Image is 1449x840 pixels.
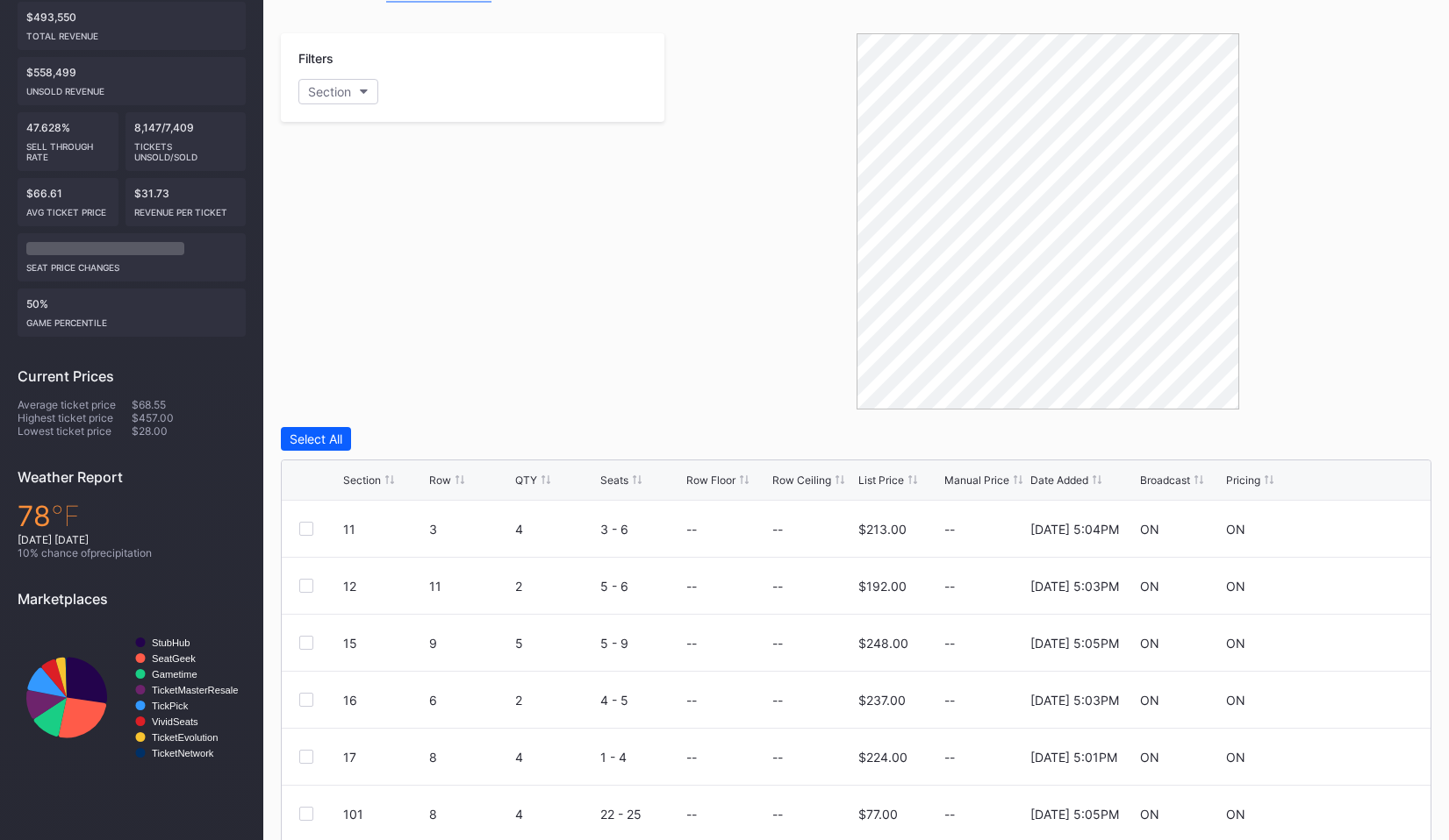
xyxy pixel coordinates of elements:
[429,636,511,651] div: 9
[1140,750,1159,765] div: ON
[515,750,597,765] div: 4
[1140,579,1159,594] div: ON
[298,79,378,104] button: Section
[772,636,783,651] div: --
[772,522,783,537] div: --
[1140,807,1159,822] div: ON
[1030,693,1119,708] div: [DATE] 5:03PM
[858,522,907,537] div: $213.00
[1140,636,1159,651] div: ON
[1226,693,1245,708] div: ON
[515,807,597,822] div: 4
[152,637,190,648] text: StubHub
[944,636,1026,651] div: --
[18,367,246,385] div: Current Prices
[343,807,425,822] div: 101
[1030,522,1119,537] div: [DATE] 5:04PM
[18,288,246,337] div: 50%
[429,522,511,537] div: 3
[1140,522,1159,537] div: ON
[18,468,246,486] div: Weather Report
[600,693,682,708] div: 4 - 5
[600,473,628,487] div: Seats
[26,200,110,217] div: Avg ticket price
[944,522,1026,537] div: --
[134,134,237,162] div: Tickets Unsold/Sold
[132,398,246,411] div: $68.55
[18,424,132,438] div: Lowest ticket price
[686,636,697,651] div: --
[1226,579,1245,594] div: ON
[134,200,237,217] div: Revenue per ticket
[1226,636,1245,651] div: ON
[429,750,511,765] div: 8
[132,411,246,424] div: $457.00
[944,807,1026,822] div: --
[600,522,682,537] div: 3 - 6
[18,398,132,411] div: Average ticket price
[429,693,511,708] div: 6
[26,79,237,96] div: Unsold Revenue
[429,579,511,594] div: 11
[772,807,783,822] div: --
[132,424,246,438] div: $28.00
[290,431,342,446] div: Select All
[308,84,351,99] div: Section
[944,473,1009,487] div: Manual Price
[858,473,904,487] div: List Price
[1030,636,1119,651] div: [DATE] 5:05PM
[1226,750,1245,765] div: ON
[1226,473,1260,487] div: Pricing
[1140,473,1190,487] div: Broadcast
[515,473,537,487] div: QTY
[944,579,1026,594] div: --
[686,579,697,594] div: --
[772,473,831,487] div: Row Ceiling
[515,579,597,594] div: 2
[686,807,697,822] div: --
[152,748,214,758] text: TicketNetwork
[686,750,697,765] div: --
[152,653,196,664] text: SeatGeek
[298,51,647,66] div: Filters
[1226,522,1245,537] div: ON
[944,693,1026,708] div: --
[343,579,425,594] div: 12
[600,579,682,594] div: 5 - 6
[686,693,697,708] div: --
[686,473,735,487] div: Row Floor
[152,669,197,680] text: Gametime
[1030,750,1117,765] div: [DATE] 5:01PM
[18,2,246,50] div: $493,550
[51,499,80,533] span: ℉
[26,255,237,273] div: seat price changes
[18,546,246,559] div: 10 % chance of precipitation
[1030,473,1088,487] div: Date Added
[515,522,597,537] div: 4
[152,701,189,711] text: TickPick
[18,590,246,608] div: Marketplaces
[515,693,597,708] div: 2
[600,807,682,822] div: 22 - 25
[18,112,118,171] div: 47.628%
[858,636,908,651] div: $248.00
[152,685,238,695] text: TicketMasterResale
[126,178,246,226] div: $31.73
[281,427,351,451] button: Select All
[343,522,425,537] div: 11
[152,732,218,743] text: TicketEvolution
[1226,807,1245,822] div: ON
[515,636,597,651] div: 5
[152,716,198,727] text: VividSeats
[18,499,246,533] div: 78
[26,134,110,162] div: Sell Through Rate
[1140,693,1159,708] div: ON
[1030,579,1119,594] div: [DATE] 5:03PM
[944,750,1026,765] div: --
[772,693,783,708] div: --
[126,112,246,171] div: 8,147/7,409
[18,533,246,546] div: [DATE] [DATE]
[18,178,118,226] div: $66.61
[18,621,246,774] svg: Chart title
[686,522,697,537] div: --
